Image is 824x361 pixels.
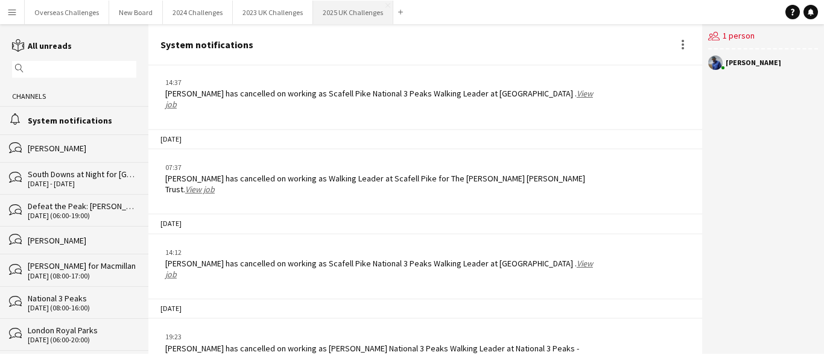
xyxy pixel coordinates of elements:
[28,325,136,336] div: London Royal Parks
[28,115,136,126] div: System notifications
[28,169,136,180] div: South Downs at Night for [GEOGRAPHIC_DATA]
[28,143,136,154] div: [PERSON_NAME]
[165,162,604,173] div: 07:37
[28,212,136,220] div: [DATE] (06:00-19:00)
[28,304,136,312] div: [DATE] (08:00-16:00)
[165,258,604,280] div: [PERSON_NAME] has cancelled on working as Scafell Pike National 3 Peaks Walking Leader at [GEOGRA...
[28,293,136,304] div: National 3 Peaks
[25,1,109,24] button: Overseas Challenges
[28,260,136,271] div: [PERSON_NAME] for Macmillan
[165,88,593,110] a: View job
[109,1,163,24] button: New Board
[160,39,253,50] div: System notifications
[165,77,604,88] div: 14:37
[165,331,604,342] div: 19:23
[165,88,604,110] div: [PERSON_NAME] has cancelled on working as Scafell Pike National 3 Peaks Walking Leader at [GEOGRA...
[28,336,136,344] div: [DATE] (06:00-20:00)
[165,173,604,195] div: [PERSON_NAME] has cancelled on working as Walking Leader at Scafell Pike for The [PERSON_NAME] [P...
[28,272,136,280] div: [DATE] (08:00-17:00)
[28,201,136,212] div: Defeat the Peak: [PERSON_NAME] (by day) for Macmillan
[708,24,818,49] div: 1 person
[163,1,233,24] button: 2024 Challenges
[165,247,604,258] div: 14:12
[148,298,703,319] div: [DATE]
[726,59,781,66] div: [PERSON_NAME]
[148,129,703,149] div: [DATE]
[233,1,313,24] button: 2023 UK Challenges
[185,184,215,195] a: View job
[148,213,703,234] div: [DATE]
[28,180,136,188] div: [DATE] - [DATE]
[28,235,136,246] div: [PERSON_NAME]
[313,1,393,24] button: 2025 UK Challenges
[12,40,72,51] a: All unreads
[165,258,593,280] a: View job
